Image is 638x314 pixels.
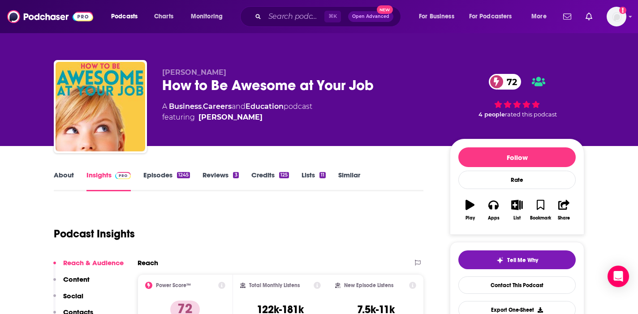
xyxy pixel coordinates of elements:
a: Business [169,102,202,111]
h2: Total Monthly Listens [249,282,300,288]
img: How to Be Awesome at Your Job [56,62,145,151]
button: open menu [105,9,149,24]
a: Similar [338,171,360,191]
span: More [531,10,547,23]
button: List [505,194,529,226]
span: Logged in as megcassidy [607,7,626,26]
p: Reach & Audience [63,258,124,267]
div: List [513,215,521,221]
div: 1245 [177,172,190,178]
a: 72 [489,74,522,90]
button: Bookmark [529,194,552,226]
h2: New Episode Listens [344,282,393,288]
a: Charts [148,9,179,24]
span: Charts [154,10,173,23]
span: featuring [162,112,312,123]
button: open menu [185,9,234,24]
button: tell me why sparkleTell Me Why [458,250,576,269]
span: 4 people [478,111,505,118]
div: 72 4 peoplerated this podcast [450,68,584,124]
button: Open AdvancedNew [348,11,393,22]
a: Education [246,102,284,111]
a: Contact This Podcast [458,276,576,294]
div: 3 [233,172,238,178]
span: For Podcasters [469,10,512,23]
button: Social [53,292,83,308]
span: Open Advanced [352,14,389,19]
svg: Add a profile image [619,7,626,14]
a: Credits125 [251,171,289,191]
span: [PERSON_NAME] [162,68,226,77]
h1: Podcast Insights [54,227,135,241]
div: A podcast [162,101,312,123]
a: About [54,171,74,191]
span: , [202,102,203,111]
span: rated this podcast [505,111,557,118]
input: Search podcasts, credits, & more... [265,9,324,24]
span: Podcasts [111,10,138,23]
img: tell me why sparkle [496,257,504,264]
span: Tell Me Why [507,257,538,264]
span: ⌘ K [324,11,341,22]
a: Pete Mockaitis [198,112,263,123]
div: Rate [458,171,576,189]
h2: Reach [138,258,158,267]
div: Search podcasts, credits, & more... [249,6,410,27]
h2: Power Score™ [156,282,191,288]
div: Apps [488,215,500,221]
span: New [377,5,393,14]
div: Open Intercom Messenger [608,266,629,287]
button: Share [552,194,576,226]
span: Monitoring [191,10,223,23]
button: Reach & Audience [53,258,124,275]
span: For Business [419,10,454,23]
div: Bookmark [530,215,551,221]
div: Share [558,215,570,221]
span: 72 [498,74,522,90]
button: open menu [413,9,466,24]
button: Content [53,275,90,292]
button: open menu [463,9,525,24]
a: Episodes1245 [143,171,190,191]
img: User Profile [607,7,626,26]
div: 11 [319,172,326,178]
div: 125 [279,172,289,178]
button: Follow [458,147,576,167]
p: Content [63,275,90,284]
button: Apps [482,194,505,226]
a: InsightsPodchaser Pro [86,171,131,191]
a: Lists11 [302,171,326,191]
a: Show notifications dropdown [560,9,575,24]
span: and [232,102,246,111]
button: Play [458,194,482,226]
div: Play [466,215,475,221]
a: Careers [203,102,232,111]
button: open menu [525,9,558,24]
p: Social [63,292,83,300]
button: Show profile menu [607,7,626,26]
a: Show notifications dropdown [582,9,596,24]
img: Podchaser - Follow, Share and Rate Podcasts [7,8,93,25]
img: Podchaser Pro [115,172,131,179]
a: Reviews3 [203,171,238,191]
